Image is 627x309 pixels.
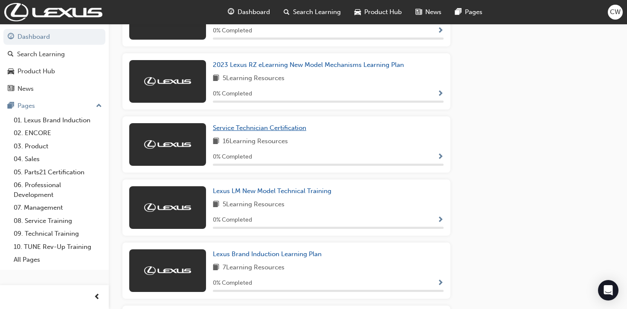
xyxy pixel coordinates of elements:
div: Open Intercom Messenger [598,280,618,300]
span: up-icon [96,101,102,112]
span: news-icon [8,85,14,93]
button: Show Progress [437,26,444,36]
a: car-iconProduct Hub [348,3,409,21]
a: 08. Service Training [10,214,105,228]
span: 2023 Lexus RZ eLearning New Model Mechanisms Learning Plan [213,61,404,69]
span: Service Technician Certification [213,124,306,132]
span: 5 Learning Resources [223,199,284,210]
span: Lexus LM New Model Technical Training [213,187,331,195]
span: Search Learning [293,7,341,17]
span: book-icon [213,263,219,273]
span: Dashboard [238,7,270,17]
span: 0 % Completed [213,89,252,99]
span: Lexus Brand Induction Learning Plan [213,250,322,258]
button: Show Progress [437,89,444,99]
span: 16 Learning Resources [223,136,288,147]
a: 09. Technical Training [10,227,105,240]
button: CW [608,5,623,20]
a: Product Hub [3,64,105,79]
button: DashboardSearch LearningProduct HubNews [3,27,105,98]
a: 01. Lexus Brand Induction [10,114,105,127]
span: book-icon [213,136,219,147]
span: Show Progress [437,280,444,287]
span: search-icon [284,7,290,17]
div: News [17,84,34,94]
a: 10. TUNE Rev-Up Training [10,240,105,254]
a: 02. ENCORE [10,127,105,140]
span: car-icon [354,7,361,17]
a: 04. Sales [10,153,105,166]
span: 0 % Completed [213,278,252,288]
span: News [425,7,441,17]
div: Pages [17,101,35,111]
span: search-icon [8,51,14,58]
span: 7 Learning Resources [223,263,284,273]
span: prev-icon [94,292,100,303]
a: guage-iconDashboard [221,3,277,21]
span: CW [610,7,621,17]
span: book-icon [213,199,219,210]
img: Trak [144,140,191,149]
button: Show Progress [437,278,444,289]
a: Lexus LM New Model Technical Training [213,186,335,196]
button: Pages [3,98,105,114]
span: car-icon [8,68,14,75]
a: 2023 Lexus RZ eLearning New Model Mechanisms Learning Plan [213,60,407,70]
a: 03. Product [10,140,105,153]
a: 05. Parts21 Certification [10,166,105,179]
span: Show Progress [437,217,444,224]
img: Trak [144,266,191,275]
a: news-iconNews [409,3,448,21]
img: Trak [4,3,102,21]
span: Pages [465,7,482,17]
a: search-iconSearch Learning [277,3,348,21]
a: 06. Professional Development [10,179,105,201]
a: News [3,81,105,97]
span: guage-icon [8,33,14,41]
a: Search Learning [3,46,105,62]
a: Lexus Brand Induction Learning Plan [213,249,325,259]
a: Service Technician Certification [213,123,310,133]
img: Trak [144,77,191,86]
div: Product Hub [17,66,55,76]
span: 5 Learning Resources [223,73,284,84]
div: Search Learning [17,49,65,59]
span: pages-icon [8,102,14,110]
button: Show Progress [437,152,444,162]
a: Dashboard [3,29,105,45]
span: 0 % Completed [213,215,252,225]
a: 07. Management [10,201,105,214]
button: Show Progress [437,215,444,225]
span: Show Progress [437,27,444,35]
span: Product Hub [364,7,402,17]
span: news-icon [415,7,422,17]
span: 0 % Completed [213,152,252,162]
span: Show Progress [437,153,444,161]
span: 0 % Completed [213,26,252,36]
span: book-icon [213,73,219,84]
span: pages-icon [455,7,462,17]
span: Show Progress [437,90,444,98]
img: Trak [144,203,191,212]
a: All Pages [10,253,105,266]
a: pages-iconPages [448,3,489,21]
span: guage-icon [228,7,234,17]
